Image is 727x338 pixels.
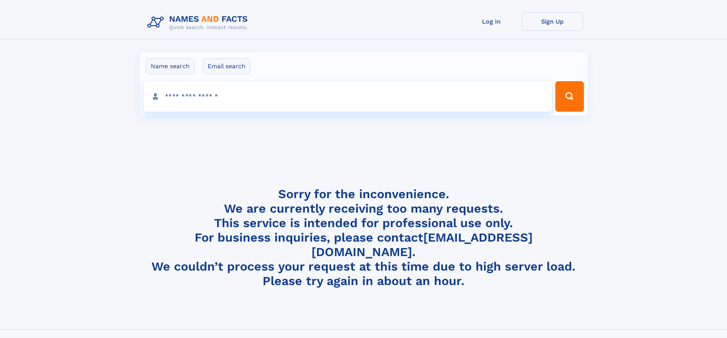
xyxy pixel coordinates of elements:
[144,12,254,33] img: Logo Names and Facts
[144,187,583,288] h4: Sorry for the inconvenience. We are currently receiving too many requests. This service is intend...
[143,81,552,112] input: search input
[311,230,533,259] a: [EMAIL_ADDRESS][DOMAIN_NAME]
[203,58,250,74] label: Email search
[555,81,584,112] button: Search Button
[522,12,583,31] a: Sign Up
[461,12,522,31] a: Log In
[146,58,195,74] label: Name search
